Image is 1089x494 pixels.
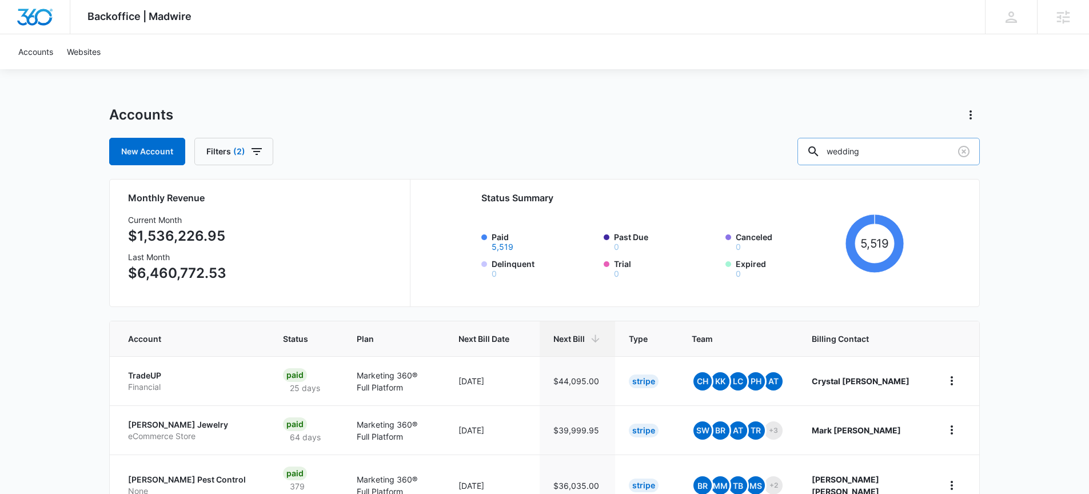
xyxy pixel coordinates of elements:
div: Stripe [629,479,659,492]
label: Delinquent [492,258,597,278]
td: $44,095.00 [540,356,615,405]
p: 64 days [283,431,328,443]
span: SW [693,421,712,440]
label: Canceled [736,231,841,251]
a: Accounts [11,34,60,69]
td: [DATE] [445,405,540,455]
button: Paid [492,243,513,251]
p: Marketing 360® Full Platform [357,419,432,443]
span: Status [283,333,312,345]
button: Actions [962,106,980,124]
div: Stripe [629,375,659,388]
span: Next Bill [553,333,585,345]
div: Paid [283,467,307,480]
label: Paid [492,231,597,251]
p: TradeUP [128,370,256,381]
input: Search [797,138,980,165]
span: Account [128,333,239,345]
div: Paid [283,417,307,431]
a: Websites [60,34,107,69]
h3: Last Month [128,251,226,263]
span: AT [764,372,783,391]
span: Type [629,333,648,345]
a: TradeUPFinancial [128,370,256,392]
p: Marketing 360® Full Platform [357,369,432,393]
span: Plan [357,333,432,345]
span: BR [711,421,729,440]
strong: Crystal [PERSON_NAME] [812,376,910,386]
p: $1,536,226.95 [128,226,226,246]
label: Expired [736,258,841,278]
label: Past Due [614,231,719,251]
span: Billing Contact [812,333,915,345]
strong: Mark [PERSON_NAME] [812,425,901,435]
a: [PERSON_NAME] JewelryeCommerce Store [128,419,256,441]
tspan: 5,519 [860,236,889,250]
td: [DATE] [445,356,540,405]
p: [PERSON_NAME] Jewelry [128,419,256,431]
p: $6,460,772.53 [128,263,226,284]
div: Paid [283,368,307,382]
span: Backoffice | Madwire [87,10,192,22]
span: At [729,421,747,440]
span: LC [729,372,747,391]
p: [PERSON_NAME] Pest Control [128,474,256,485]
span: Next Bill Date [458,333,509,345]
span: CH [693,372,712,391]
h1: Accounts [109,106,173,124]
span: KK [711,372,729,391]
button: home [943,421,961,439]
h3: Current Month [128,214,226,226]
h2: Status Summary [481,191,904,205]
label: Trial [614,258,719,278]
button: Filters(2) [194,138,273,165]
span: Team [692,333,768,345]
p: Financial [128,381,256,393]
span: (2) [233,148,245,156]
span: PH [747,372,765,391]
button: home [943,372,961,390]
p: eCommerce Store [128,431,256,442]
span: +3 [764,421,783,440]
div: Stripe [629,424,659,437]
h2: Monthly Revenue [128,191,396,205]
a: New Account [109,138,185,165]
p: 25 days [283,382,327,394]
td: $39,999.95 [540,405,615,455]
span: TR [747,421,765,440]
button: Clear [955,142,973,161]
